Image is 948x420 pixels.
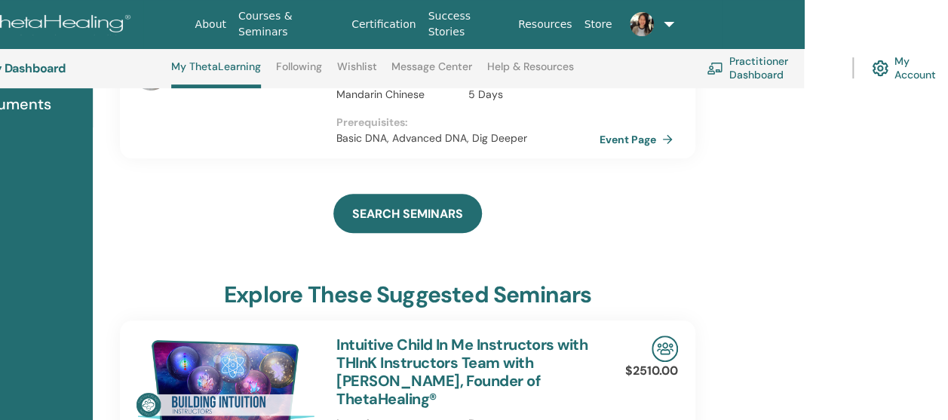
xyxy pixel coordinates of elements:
a: My Account [872,51,948,84]
a: Following [276,60,322,84]
a: Store [578,11,618,38]
span: SEARCH SEMINARS [352,206,463,222]
p: 5 Days [468,87,591,103]
img: default.jpg [630,12,654,36]
img: In-Person Seminar [652,336,678,362]
a: Intuitive Child In Me Instructors with THInK Instructors Team with [PERSON_NAME], Founder of Thet... [336,335,588,409]
img: chalkboard-teacher.svg [707,62,723,74]
a: Message Center [391,60,472,84]
img: cog.svg [872,57,888,80]
p: Basic DNA, Advanced DNA, Dig Deeper [336,130,600,146]
p: Mandarin Chinese [336,87,459,103]
a: Event Page [600,128,679,151]
a: Resources [512,11,578,38]
p: Prerequisites : [336,115,600,130]
a: Wishlist [337,60,377,84]
a: Help & Resources [487,60,574,84]
h3: explore these suggested seminars [224,281,591,308]
a: Certification [345,11,422,38]
a: Success Stories [422,2,511,46]
a: My ThetaLearning [171,60,261,88]
a: Practitioner Dashboard [707,51,834,84]
a: Courses & Seminars [232,2,345,46]
p: $2510.00 [625,362,678,380]
a: About [189,11,232,38]
a: SEARCH SEMINARS [333,194,482,233]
